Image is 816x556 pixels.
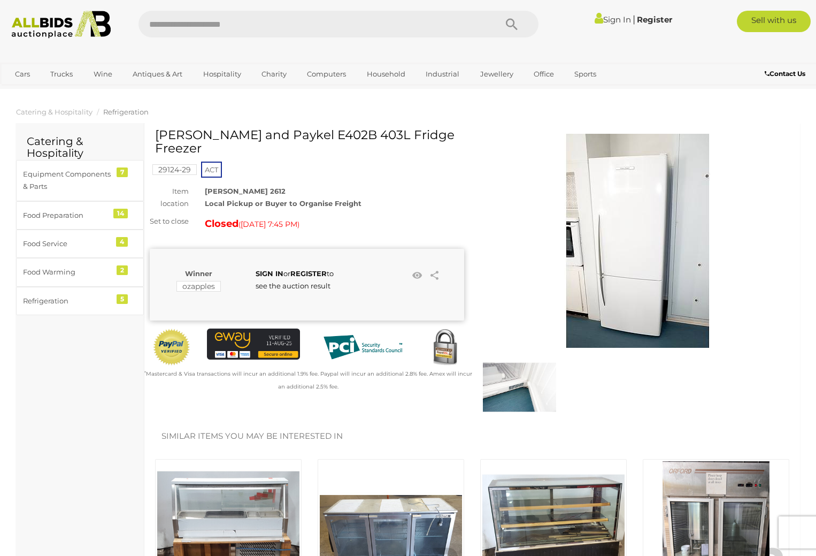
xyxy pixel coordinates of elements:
a: Computers [300,65,353,83]
span: ( ) [238,220,299,229]
a: Trucks [43,65,80,83]
a: Industrial [419,65,466,83]
h1: [PERSON_NAME] and Paykel E402B 403L Fridge Freezer [155,128,461,156]
img: Allbids.com.au [6,11,116,39]
div: 7 [117,167,128,177]
a: Household [360,65,412,83]
div: Food Preparation [23,209,111,222]
a: Sell with us [737,11,811,32]
div: 14 [113,209,128,218]
img: Official PayPal Seal [152,329,191,366]
img: Secured by Rapid SSL [426,329,464,367]
a: Refrigeration [103,108,149,116]
img: Fisher and Paykel E402B 403L Fridge Freezer [483,351,556,424]
div: 2 [117,265,128,275]
span: [DATE] 7:45 PM [241,219,297,229]
b: Winner [185,269,212,278]
div: Item location [142,185,197,210]
img: PCI DSS compliant [316,329,409,366]
a: Register [637,14,672,25]
h2: Catering & Hospitality [27,135,133,159]
a: REGISTER [290,269,327,278]
span: ACT [201,162,222,178]
div: Equipment Components & Parts [23,168,111,193]
a: Office [527,65,561,83]
div: Refrigeration [23,295,111,307]
a: Hospitality [196,65,248,83]
span: or to see the auction result [256,269,334,290]
a: Equipment Components & Parts 7 [16,160,144,201]
li: Watch this item [409,268,425,284]
a: SIGN IN [256,269,283,278]
a: Food Warming 2 [16,258,144,286]
div: Food Warming [23,266,111,278]
strong: Closed [205,218,238,230]
b: Contact Us [765,70,805,78]
a: Jewellery [473,65,520,83]
img: Fisher and Paykel E402B 403L Fridge Freezer [530,134,744,348]
a: 29124-29 [152,165,197,174]
a: Refrigeration 5 [16,287,144,315]
a: Wine [87,65,119,83]
a: Food Preparation 14 [16,201,144,230]
a: Sign In [595,14,631,25]
div: 5 [117,294,128,304]
strong: Local Pickup or Buyer to Organise Freight [205,199,361,208]
a: Antiques & Art [126,65,189,83]
a: Charity [255,65,294,83]
span: | [633,13,635,25]
a: Cars [8,65,37,83]
h2: Similar items you may be interested in [161,432,783,441]
mark: ozapples [176,281,221,292]
div: 4 [116,237,128,247]
div: Food Service [23,238,111,250]
button: Search [485,11,538,37]
div: Set to close [142,215,197,227]
a: Catering & Hospitality [16,108,93,116]
a: Sports [567,65,603,83]
a: Contact Us [765,68,808,80]
strong: [PERSON_NAME] 2612 [205,187,286,195]
img: eWAY Payment Gateway [207,329,300,360]
small: Mastercard & Visa transactions will incur an additional 1.9% fee. Paypal will incur an additional... [144,370,472,390]
a: [GEOGRAPHIC_DATA] [8,83,98,101]
a: Food Service 4 [16,230,144,258]
mark: 29124-29 [152,164,197,175]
